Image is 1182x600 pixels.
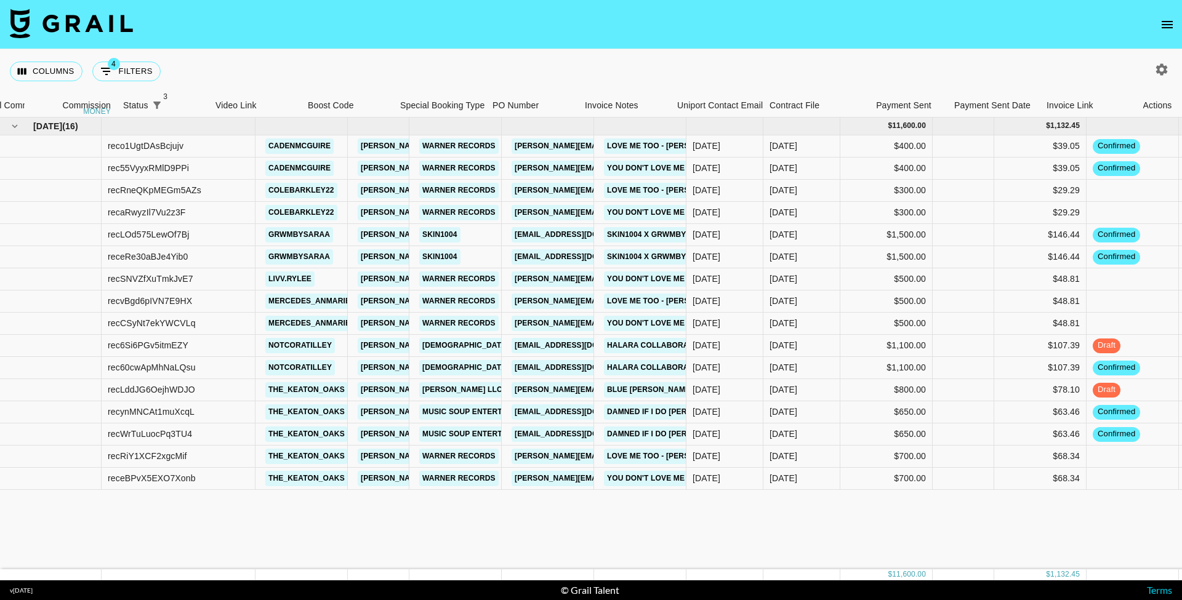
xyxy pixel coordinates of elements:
div: 7/31/2025 [693,428,720,440]
div: $146.44 [994,224,1087,246]
div: Aug '25 [770,162,797,174]
button: Sort [166,97,183,114]
span: confirmed [1093,362,1140,374]
span: confirmed [1093,140,1140,152]
a: [PERSON_NAME][EMAIL_ADDRESS][DOMAIN_NAME] [512,382,712,398]
div: recLddJG6OejhWDJO [108,383,195,396]
a: colebarkley22 [265,205,337,220]
div: $1,500.00 [840,246,933,268]
span: confirmed [1093,428,1140,440]
div: recRiY1XCF2xgcMif [108,450,187,462]
button: Select columns [10,62,82,81]
a: [PERSON_NAME][EMAIL_ADDRESS][PERSON_NAME][DOMAIN_NAME] [512,161,776,176]
a: SKIN1004 x grwmbysaraa 5 of 5 [604,249,741,265]
div: Aug '25 [770,339,797,351]
a: Damned If I Do [PERSON_NAME] [604,404,735,420]
span: ( 16 ) [62,120,78,132]
div: Boost Code [308,94,354,118]
a: Blue [PERSON_NAME] [604,382,696,398]
a: Love Me Too - [PERSON_NAME] Fremont & CCREV [604,449,808,464]
a: Halara collaboration [604,338,709,353]
a: [PERSON_NAME][EMAIL_ADDRESS][DOMAIN_NAME] [358,404,558,420]
div: $63.46 [994,401,1087,423]
a: Warner Records [419,161,499,176]
div: Aug '25 [770,383,797,396]
div: Aug '25 [770,406,797,418]
a: Love Me Too - [PERSON_NAME] Fremont & CCREV [604,294,808,309]
div: PO Number [486,94,579,118]
div: 8/7/2025 [693,450,720,462]
div: Contract File [763,94,856,118]
div: $ [888,569,892,580]
div: rec55VyyxRMlD9PPi [108,162,189,174]
a: SKIN1004 x grwmbysaraa 4 of 5 [604,227,741,242]
div: v [DATE] [10,586,33,594]
a: Terms [1147,584,1172,596]
div: 8/7/2025 [693,472,720,484]
a: Love Me Too - [PERSON_NAME] Fremont & CCREV [604,138,808,154]
div: $39.05 [994,158,1087,180]
a: cadenmcguire [265,138,334,154]
div: 8/7/2025 [693,140,720,152]
div: 8/7/2025 [693,317,720,329]
a: SKIN1004 [419,249,460,265]
a: [PERSON_NAME][EMAIL_ADDRESS][DOMAIN_NAME] [358,183,558,198]
a: colebarkley22 [265,183,337,198]
div: Video Link [215,94,257,118]
div: $78.10 [994,379,1087,401]
div: Aug '25 [770,184,797,196]
div: Uniport Contact Email [671,94,763,118]
a: cadenmcguire [265,161,334,176]
a: [EMAIL_ADDRESS][DOMAIN_NAME] [512,360,649,375]
div: $400.00 [840,158,933,180]
div: Invoice Notes [585,94,638,118]
div: rec60cwApMhNaLQsu [108,361,196,374]
div: Payment Sent Date [948,94,1040,118]
div: recLOd575LewOf7Bj [108,228,190,241]
a: the_keaton_oaks [265,426,348,442]
div: Payment Sent [856,94,948,118]
a: Warner Records [419,205,499,220]
button: Show filters [148,97,166,114]
a: the_keaton_oaks [265,382,348,398]
div: rec6Si6PGv5itmEZY [108,339,188,351]
div: Aug '25 [770,450,797,462]
div: $300.00 [840,180,933,202]
div: 8/7/2025 [693,184,720,196]
div: Aug '25 [770,317,797,329]
a: Warner Records [419,183,499,198]
a: Halara collaboration [604,360,709,375]
a: Music Soup Entertainment [419,426,539,442]
div: 1,132.45 [1050,121,1080,131]
a: [PERSON_NAME][EMAIL_ADDRESS][PERSON_NAME][DOMAIN_NAME] [512,471,776,486]
a: SKIN1004 [419,227,460,242]
a: [PERSON_NAME][EMAIL_ADDRESS][DOMAIN_NAME] [358,360,558,375]
span: 4 [108,58,120,70]
div: recvBgd6pIVN7E9HX [108,295,192,307]
div: $800.00 [840,379,933,401]
span: draft [1093,340,1120,351]
a: [PERSON_NAME][EMAIL_ADDRESS][PERSON_NAME][DOMAIN_NAME] [512,138,776,154]
a: [EMAIL_ADDRESS][DOMAIN_NAME] [512,338,649,353]
div: $48.81 [994,313,1087,335]
span: draft [1093,384,1120,396]
a: [PERSON_NAME][EMAIL_ADDRESS][DOMAIN_NAME] [358,471,558,486]
div: $500.00 [840,268,933,290]
a: Warner Records [419,316,499,331]
span: [DATE] [33,120,62,132]
div: $146.44 [994,246,1087,268]
div: $63.46 [994,423,1087,446]
span: confirmed [1093,406,1140,418]
div: $ [1046,121,1050,131]
div: Payment Sent [876,94,931,118]
div: Aug '25 [770,273,797,285]
a: [PERSON_NAME][EMAIL_ADDRESS][PERSON_NAME][DOMAIN_NAME] [512,271,776,287]
div: 7/31/2025 [693,361,720,374]
div: Contract File [770,94,819,118]
div: Aug '25 [770,361,797,374]
div: Commission [62,94,111,118]
div: PO Number [492,94,539,118]
a: [PERSON_NAME][EMAIL_ADDRESS][DOMAIN_NAME] [358,449,558,464]
a: [PERSON_NAME] LLC [419,382,505,398]
div: receRe30aBJe4Yib0 [108,250,188,263]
